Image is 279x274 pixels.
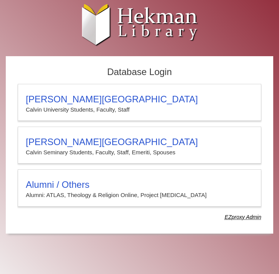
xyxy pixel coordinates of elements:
[26,137,253,147] h3: [PERSON_NAME][GEOGRAPHIC_DATA]
[26,179,253,200] summary: Alumni / OthersAlumni: ATLAS, Theology & Religion Online, Project [MEDICAL_DATA]
[225,214,261,220] dfn: Use Alumni login
[14,64,265,80] h2: Database Login
[18,127,261,164] a: [PERSON_NAME][GEOGRAPHIC_DATA]Calvin Seminary Students, Faculty, Staff, Emeriti, Spouses
[26,190,253,200] p: Alumni: ATLAS, Theology & Religion Online, Project [MEDICAL_DATA]
[26,105,253,115] p: Calvin University Students, Faculty, Staff
[26,179,253,190] h3: Alumni / Others
[18,84,261,121] a: [PERSON_NAME][GEOGRAPHIC_DATA]Calvin University Students, Faculty, Staff
[26,94,253,105] h3: [PERSON_NAME][GEOGRAPHIC_DATA]
[26,147,253,157] p: Calvin Seminary Students, Faculty, Staff, Emeriti, Spouses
